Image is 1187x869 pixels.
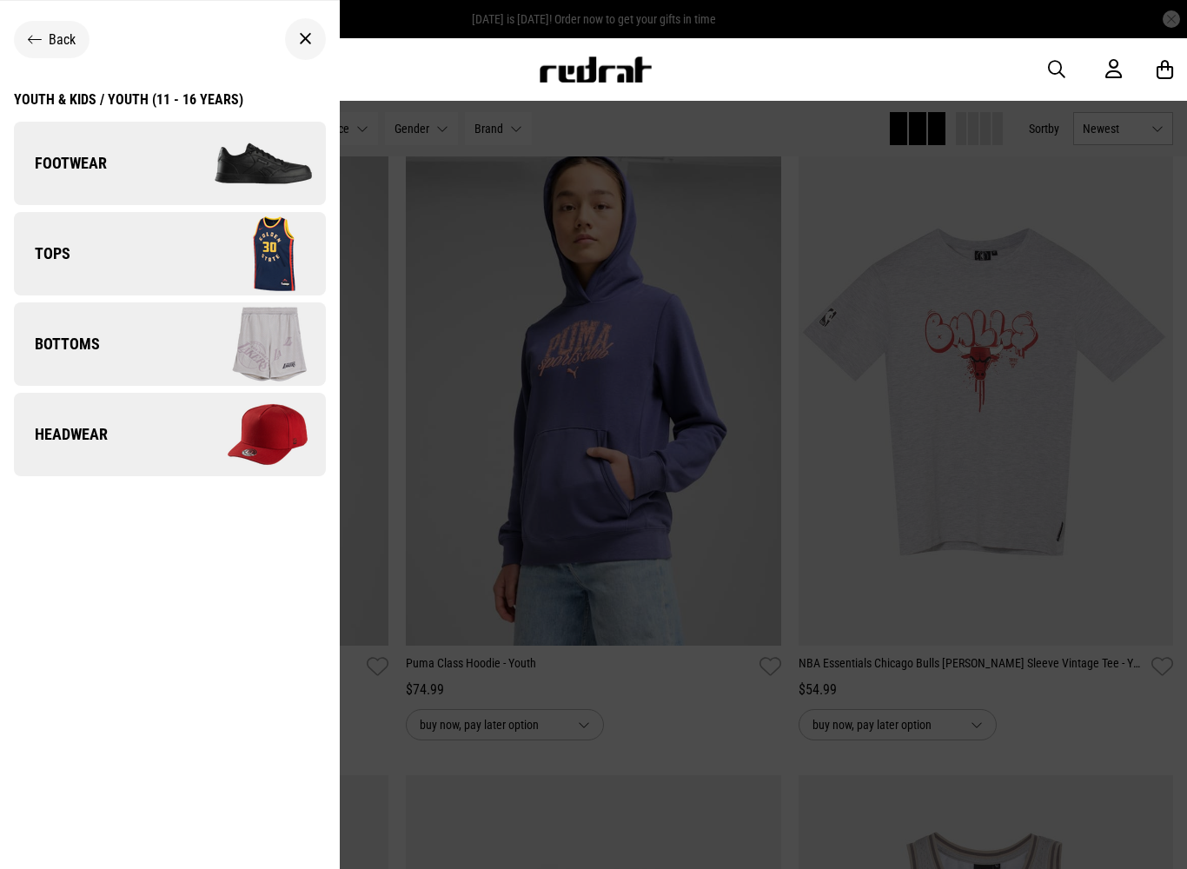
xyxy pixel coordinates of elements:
img: Redrat logo [538,56,653,83]
button: Open LiveChat chat widget [14,7,66,59]
div: Youth & Kids / Youth (11 - 16 years) [14,91,243,108]
img: Tops [169,210,325,297]
a: Bottoms Bottoms [14,302,326,386]
a: Footwear Footwear [14,122,326,205]
a: Tops Tops [14,212,326,295]
span: Bottoms [14,334,100,355]
span: Footwear [14,153,107,174]
img: Footwear [169,120,325,207]
a: Headwear Headwear [14,393,326,476]
img: Bottoms [169,301,325,388]
span: Back [49,31,76,48]
span: Tops [14,243,70,264]
img: Headwear [169,391,325,478]
span: Headwear [14,424,108,445]
a: Youth & Kids / Youth (11 - 16 years) [14,91,243,122]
